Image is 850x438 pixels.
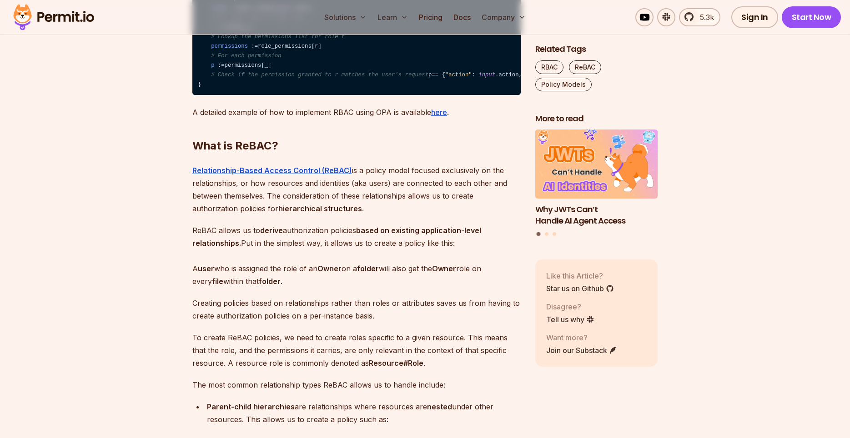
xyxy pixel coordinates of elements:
a: Why JWTs Can’t Handle AI Agent AccessWhy JWTs Can’t Handle AI Agent Access [535,130,658,227]
p: is a policy model focused exclusively on the relationships, or how resources and identities (aka ... [192,164,521,215]
span: # Lookup the permissions list for role r [211,34,345,40]
strong: nested [427,402,452,411]
strong: Owner [432,264,456,273]
p: The most common relationship types ReBAC allows us to handle include: [192,378,521,391]
span: { [442,72,445,78]
span: = [432,72,435,78]
button: Solutions [321,8,370,26]
p: Want more? [546,332,617,343]
a: Tell us why [546,314,594,325]
button: Company [478,8,529,26]
a: here [431,108,447,117]
a: Start Now [782,6,841,28]
strong: Resource#Role [369,358,423,368]
div: Posts [535,130,658,238]
a: Sign In [731,6,778,28]
img: Why JWTs Can’t Handle AI Agent Access [535,130,658,199]
span: "action" [445,72,472,78]
a: Star us on Github [546,283,614,294]
span: # For each permission [211,53,281,59]
span: : [472,72,475,78]
a: Docs [450,8,474,26]
span: input [478,72,495,78]
img: Permit logo [9,2,98,33]
strong: hierarchical structures [278,204,362,213]
strong: Parent-child hierarchies [207,402,295,411]
a: Pricing [415,8,446,26]
a: Policy Models [535,78,592,91]
p: To create ReBAC policies, we need to create roles specific to a given resource. This means that t... [192,331,521,369]
button: Go to slide 3 [553,233,556,236]
span: } [198,81,201,88]
a: 5.3k [679,8,720,26]
li: 1 of 3 [535,130,658,227]
span: ] [318,43,321,50]
span: : [218,62,221,69]
h2: Related Tags [535,44,658,55]
a: ReBAC [569,60,601,74]
strong: folder [357,264,379,273]
span: ] [268,62,271,69]
strong: file [212,277,223,286]
span: = [255,43,258,50]
button: Go to slide 1 [537,232,541,236]
a: Join our Substack [546,345,617,356]
span: [ [312,43,315,50]
h2: What is ReBAC? [192,102,521,153]
span: = [435,72,438,78]
span: : [251,43,254,50]
p: Like this Article? [546,270,614,281]
span: [ [261,62,264,69]
p: A detailed example of how to implement RBAC using OPA is available . [192,106,521,119]
strong: derive [260,226,283,235]
button: Learn [374,8,412,26]
strong: Owner [317,264,342,273]
p: Creating policies based on relationships rather than roles or attributes saves us from having to ... [192,297,521,322]
strong: folder [259,277,281,286]
p: Disagree? [546,301,594,312]
span: = [221,62,224,69]
span: 5.3k [694,12,714,23]
span: p [211,62,214,69]
a: RBAC [535,60,563,74]
strong: user [198,264,214,273]
h3: Why JWTs Can’t Handle AI Agent Access [535,204,658,227]
h2: More to read [535,113,658,124]
span: # Check if the permission granted to r matches the user's request [211,72,428,78]
button: Go to slide 2 [545,233,548,236]
p: ReBAC allows us to authorization policies Put in the simplest way, it allows us to create a polic... [192,224,521,288]
a: Relationship-Based Access Control (ReBAC) [192,166,352,175]
span: permissions [211,43,248,50]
